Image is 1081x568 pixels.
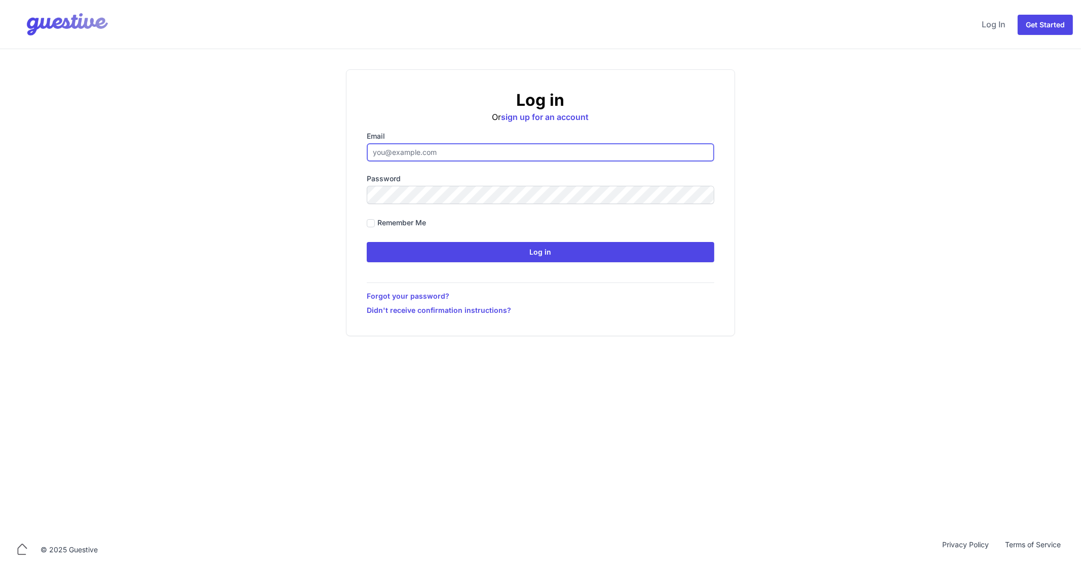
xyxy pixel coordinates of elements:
[377,218,426,228] label: Remember me
[978,12,1010,36] a: Log In
[367,291,714,301] a: Forgot your password?
[367,90,714,123] div: Or
[8,4,110,45] img: Your Company
[367,174,714,184] label: Password
[367,90,714,110] h2: Log in
[367,143,714,161] input: you@example.com
[367,131,714,141] label: Email
[1018,15,1073,35] a: Get Started
[41,545,98,555] div: © 2025 Guestive
[501,112,589,122] a: sign up for an account
[367,305,714,315] a: Didn't receive confirmation instructions?
[934,540,997,560] a: Privacy Policy
[367,242,714,262] input: Log in
[997,540,1069,560] a: Terms of Service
